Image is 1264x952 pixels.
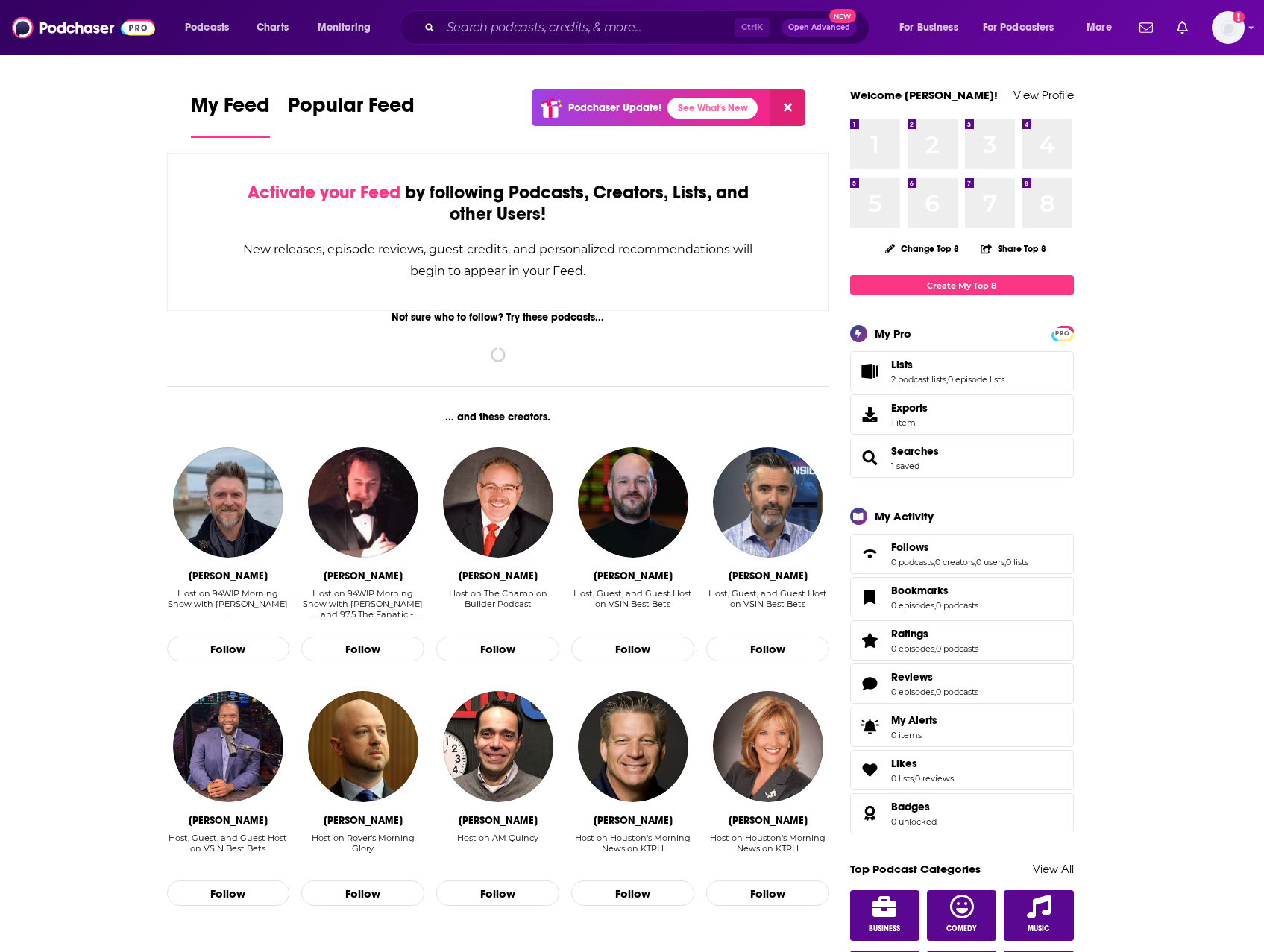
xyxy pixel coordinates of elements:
a: 0 users [976,557,1004,567]
span: Exports [855,404,885,425]
span: More [1087,17,1112,38]
div: Host on The Champion Builder Podcast [436,588,559,620]
span: , [1004,557,1006,567]
a: Comedy [927,890,997,941]
div: by following Podcasts, Creators, Lists, and other Users! [242,182,755,225]
img: Dave Ross [713,447,823,558]
a: Likes [891,757,954,770]
span: PRO [1054,328,1072,339]
button: Change Top 8 [876,239,969,258]
button: Show profile menu [1212,11,1245,44]
a: View Profile [1013,88,1074,102]
button: Follow [167,880,290,906]
button: Follow [571,637,694,662]
span: For Podcasters [983,17,1054,38]
span: Activate your Feed [248,181,400,204]
div: Host on 94WIP Morning Show with [PERSON_NAME] … [167,588,290,620]
img: Shara Fryer [713,691,823,801]
a: Ratings [855,630,885,651]
span: 1 item [891,417,928,428]
a: 0 episodes [891,687,934,697]
span: Charts [257,17,289,38]
span: New [829,9,856,23]
span: Logged in as BrunswickDigital [1212,11,1245,44]
span: Popular Feed [288,92,415,127]
a: Shane French [308,691,418,801]
div: Host, Guest, and Guest Host on VSiN Best Bets [571,588,694,620]
a: 0 episodes [891,643,934,654]
span: Comedy [946,924,977,933]
div: Host on Houston's Morning News on KTRH [571,833,694,854]
span: , [934,687,936,697]
button: Follow [571,880,694,906]
a: Create My Top 8 [850,275,1074,295]
a: Welcome [PERSON_NAME]! [850,88,998,102]
span: Follows [850,534,1074,574]
div: Kenny Gatlin [459,570,538,582]
img: Joe DeCamara [308,447,418,558]
div: Host on AM Quincy [457,833,538,843]
a: Reviews [891,670,978,684]
a: Reviews [855,673,885,694]
svg: Add a profile image [1233,11,1245,23]
button: Follow [706,637,829,662]
a: Popular Feed [288,92,415,138]
div: New releases, episode reviews, guest credits, and personalized recommendations will begin to appe... [242,239,755,282]
span: , [946,374,948,385]
p: Podchaser Update! [568,101,661,114]
img: Jon Ritchie [173,447,283,558]
img: Jimmy Barrett [578,691,688,801]
span: Lists [850,351,1074,391]
a: 0 lists [1006,557,1028,567]
a: Follows [855,543,885,564]
span: My Alerts [855,716,885,737]
div: Shane French [324,814,403,827]
span: , [934,643,936,654]
img: Joe Catalano [443,691,553,801]
a: Exports [850,394,1074,435]
a: 0 podcasts [936,600,978,611]
div: Joe DeCamara [324,570,403,582]
a: Lists [891,358,1004,371]
a: Bookmarks [891,584,978,597]
a: Show notifications dropdown [1133,15,1159,40]
div: Host on Houston's Morning News on KTRH [706,833,829,854]
a: 0 lists [891,773,914,784]
button: open menu [1076,16,1131,40]
span: Ctrl K [735,18,770,37]
a: Business [850,890,920,941]
span: Music [1028,924,1049,933]
a: Show notifications dropdown [1171,15,1194,40]
span: , [975,557,976,567]
input: Search podcasts, credits, & more... [441,16,735,40]
span: Badges [850,793,1074,833]
div: Host on The Champion Builder Podcast [436,588,559,609]
span: Searches [850,438,1074,478]
a: My Feed [191,92,270,138]
div: My Activity [875,509,934,523]
img: Wes Reynolds [578,447,688,558]
button: open menu [307,16,390,40]
img: Kenny Gatlin [443,447,553,558]
a: Charts [247,16,298,40]
div: Host, Guest, and Guest Host on VSiN Best Bets [706,588,829,609]
span: Business [869,924,900,933]
div: Joe Catalano [459,814,538,827]
div: ... and these creators. [167,411,830,423]
div: Dave Ross [729,570,808,582]
a: Searches [855,447,885,468]
a: Femi Abebefe [173,691,283,801]
a: 0 episodes [891,600,934,611]
span: Likes [891,757,917,770]
div: Host on 94WIP Morning Show with Joe … and 97.5 The Fanatic - Podcasts … [301,588,424,620]
a: 0 unlocked [891,816,937,827]
button: Follow [436,880,559,906]
span: Searches [891,444,939,458]
button: open menu [889,16,977,40]
span: Bookmarks [850,577,1074,617]
div: Search podcasts, credits, & more... [414,10,884,45]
